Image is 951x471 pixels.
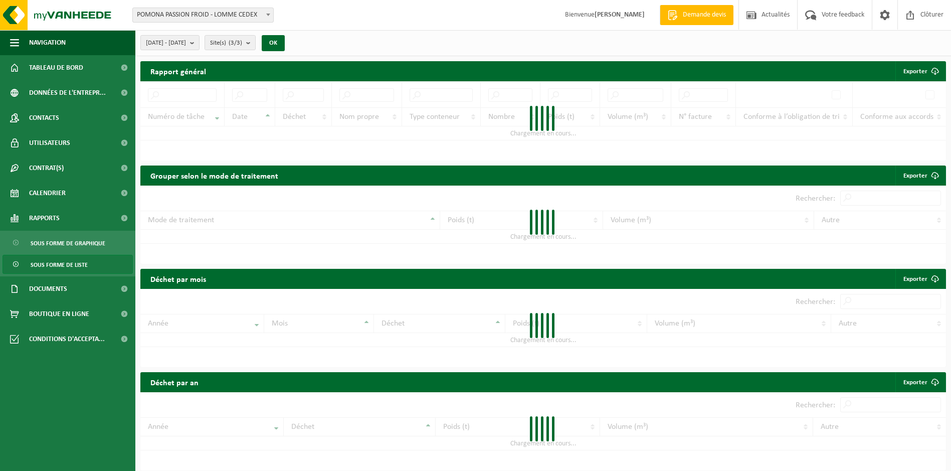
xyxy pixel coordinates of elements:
[133,8,273,22] span: POMONA PASSION FROID - LOMME CEDEX
[29,181,66,206] span: Calendrier
[29,130,70,155] span: Utilisateurs
[140,61,216,81] h2: Rapport général
[229,40,242,46] count: (3/3)
[3,255,133,274] a: Sous forme de liste
[31,234,105,253] span: Sous forme de graphique
[29,55,83,80] span: Tableau de bord
[29,327,105,352] span: Conditions d'accepta...
[140,35,200,50] button: [DATE] - [DATE]
[29,276,67,301] span: Documents
[29,30,66,55] span: Navigation
[140,269,216,288] h2: Déchet par mois
[595,11,645,19] strong: [PERSON_NAME]
[895,61,945,81] button: Exporter
[660,5,733,25] a: Demande devis
[132,8,274,23] span: POMONA PASSION FROID - LOMME CEDEX
[140,166,288,185] h2: Grouper selon le mode de traitement
[29,155,64,181] span: Contrat(s)
[262,35,285,51] button: OK
[29,105,59,130] span: Contacts
[895,269,945,289] a: Exporter
[29,301,89,327] span: Boutique en ligne
[895,372,945,392] a: Exporter
[3,233,133,252] a: Sous forme de graphique
[29,206,60,231] span: Rapports
[146,36,186,51] span: [DATE] - [DATE]
[29,80,106,105] span: Données de l'entrepr...
[140,372,209,392] h2: Déchet par an
[210,36,242,51] span: Site(s)
[895,166,945,186] a: Exporter
[680,10,728,20] span: Demande devis
[205,35,256,50] button: Site(s)(3/3)
[31,255,88,274] span: Sous forme de liste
